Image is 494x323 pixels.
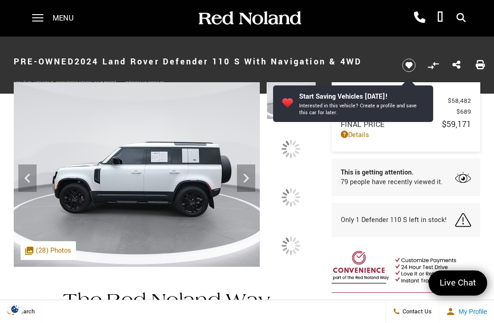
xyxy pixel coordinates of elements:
span: Red [PERSON_NAME] [341,96,448,105]
img: Red Noland Auto Group [197,11,302,26]
h1: 2024 Land Rover Defender 110 S With Navigation & 4WD [14,43,388,80]
button: Compare Vehicle [426,58,440,72]
span: $59,171 [442,118,471,130]
span: Final Price [341,119,442,130]
strong: Pre-Owned [14,56,75,68]
a: Print this Pre-Owned 2024 Land Rover Defender 110 S With Navigation & 4WD [476,59,485,71]
a: Live Chat [429,270,487,296]
a: Red [PERSON_NAME] $58,482 [341,96,471,105]
span: Contact Us [400,307,432,316]
button: Save vehicle [399,58,419,73]
img: Used 2024 Fuji White Land Rover S image 5 [14,82,260,267]
span: Only 1 Defender 110 S left in stock! [341,215,447,225]
section: Click to Open Cookie Consent Modal [5,304,26,314]
span: $58,482 [448,96,471,105]
span: Dealer Handling [341,107,456,116]
a: Share this Pre-Owned 2024 Land Rover Defender 110 S With Navigation & 4WD [452,59,461,71]
div: (28) Photos [21,241,76,260]
span: Stock: [125,80,142,87]
img: Opt-Out Icon [5,304,26,314]
span: UL290041 [142,80,165,87]
span: VIN: [14,80,23,87]
a: Dealer Handling $689 [341,107,471,116]
a: Details [341,130,471,140]
button: Open user profile menu [439,300,494,323]
span: My Profile [455,308,487,315]
span: This is getting attention. [341,168,443,177]
a: Start Your Deal [332,292,480,316]
span: [US_VEHICLE_IDENTIFICATION_NUMBER] [23,80,116,87]
span: $689 [456,107,471,116]
span: Live Chat [435,277,481,289]
img: Used 2024 Fuji White Land Rover S image 8 [267,82,316,119]
div: Next [237,164,255,192]
a: Final Price $59,171 [341,118,471,130]
span: 79 people have recently viewed it. [341,177,443,187]
div: Previous [18,164,37,192]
